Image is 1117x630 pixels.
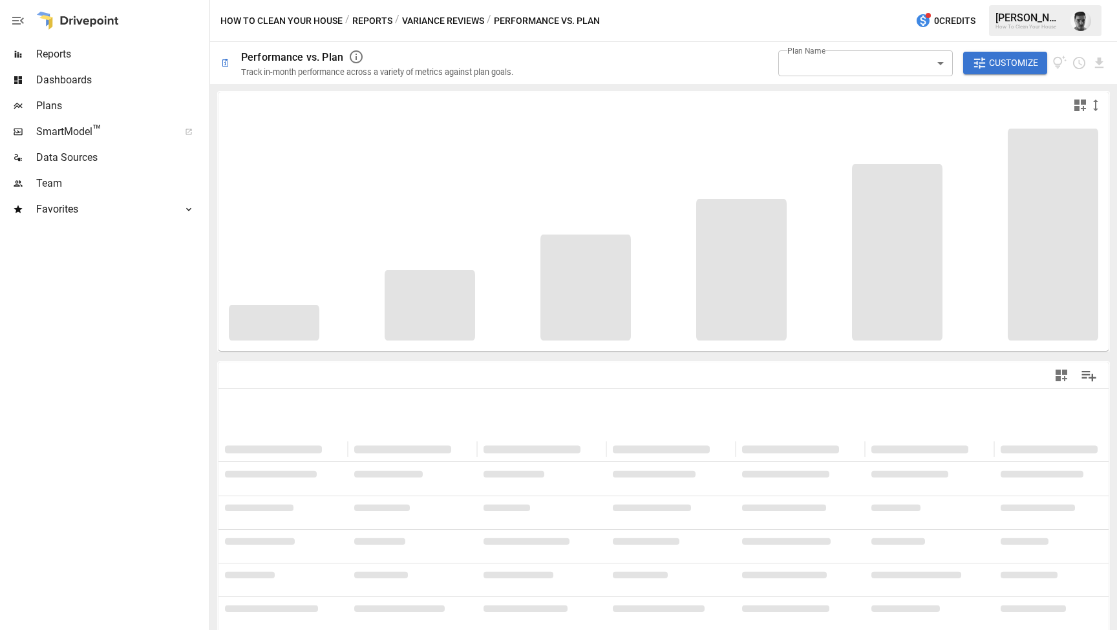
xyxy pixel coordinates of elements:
[487,13,491,29] div: /
[995,24,1063,30] div: How To Clean Your House
[1074,361,1103,390] button: Manage Columns
[402,13,484,29] button: Variance Reviews
[36,72,207,88] span: Dashboards
[1092,56,1107,70] button: Download report
[352,13,392,29] button: Reports
[1063,3,1099,39] button: Lucas Nofal
[345,13,350,29] div: /
[220,13,343,29] button: How To Clean Your House
[395,13,399,29] div: /
[452,440,471,458] button: Sort
[36,176,207,191] span: Team
[220,57,231,69] div: 🗓
[934,13,975,29] span: 0 Credits
[711,440,729,458] button: Sort
[582,440,600,458] button: Sort
[1070,10,1091,31] img: Lucas Nofal
[840,440,858,458] button: Sort
[36,150,207,165] span: Data Sources
[323,440,341,458] button: Sort
[1072,56,1087,70] button: Schedule report
[989,55,1038,71] span: Customize
[1052,52,1067,75] button: View documentation
[92,122,101,138] span: ™
[36,124,171,140] span: SmartModel
[995,12,1063,24] div: [PERSON_NAME]
[241,67,513,77] div: Track in-month performance across a variety of metrics against plan goals.
[1099,440,1117,458] button: Sort
[36,202,171,217] span: Favorites
[241,51,343,63] div: Performance vs. Plan
[36,98,207,114] span: Plans
[963,52,1047,75] button: Customize
[970,440,988,458] button: Sort
[787,45,825,56] label: Plan Name
[910,9,981,33] button: 0Credits
[36,47,207,62] span: Reports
